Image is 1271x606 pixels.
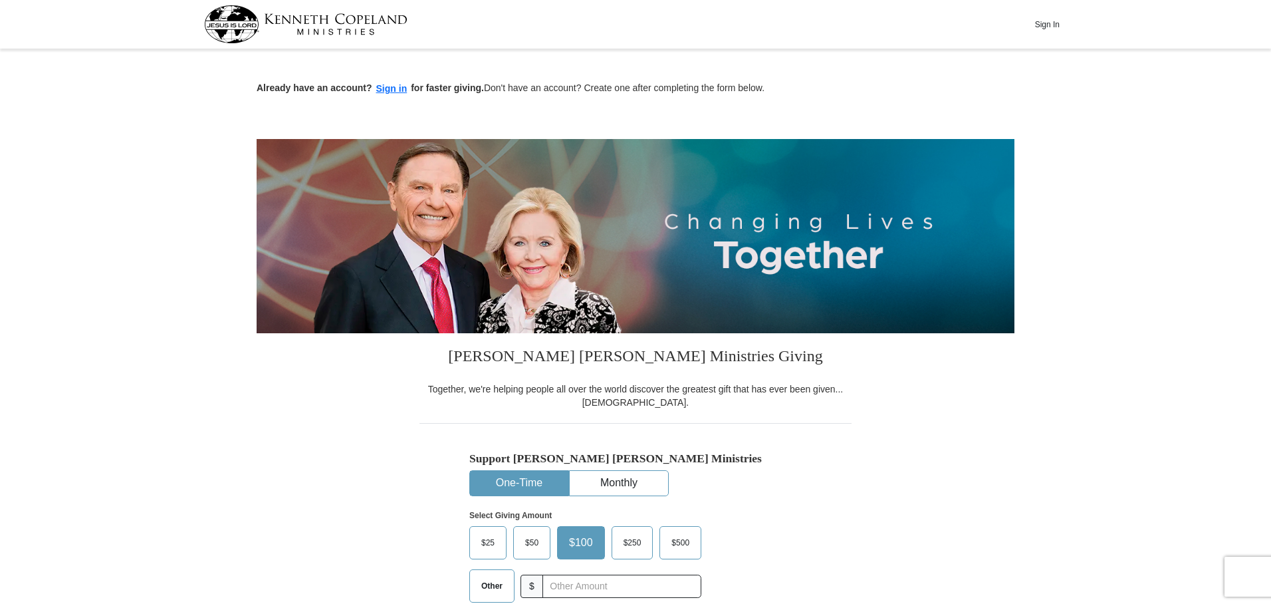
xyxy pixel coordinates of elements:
[469,452,802,466] h5: Support [PERSON_NAME] [PERSON_NAME] Ministries
[475,576,509,596] span: Other
[1027,14,1067,35] button: Sign In
[469,511,552,520] strong: Select Giving Amount
[419,382,852,409] div: Together, we're helping people all over the world discover the greatest gift that has ever been g...
[257,82,484,93] strong: Already have an account? for faster giving.
[562,533,600,553] span: $100
[520,575,543,598] span: $
[665,533,696,553] span: $500
[257,81,1014,96] p: Don't have an account? Create one after completing the form below.
[204,5,407,43] img: kcm-header-logo.svg
[470,471,568,496] button: One-Time
[419,333,852,382] h3: [PERSON_NAME] [PERSON_NAME] Ministries Giving
[372,81,411,96] button: Sign in
[570,471,668,496] button: Monthly
[542,575,701,598] input: Other Amount
[617,533,648,553] span: $250
[519,533,545,553] span: $50
[475,533,501,553] span: $25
